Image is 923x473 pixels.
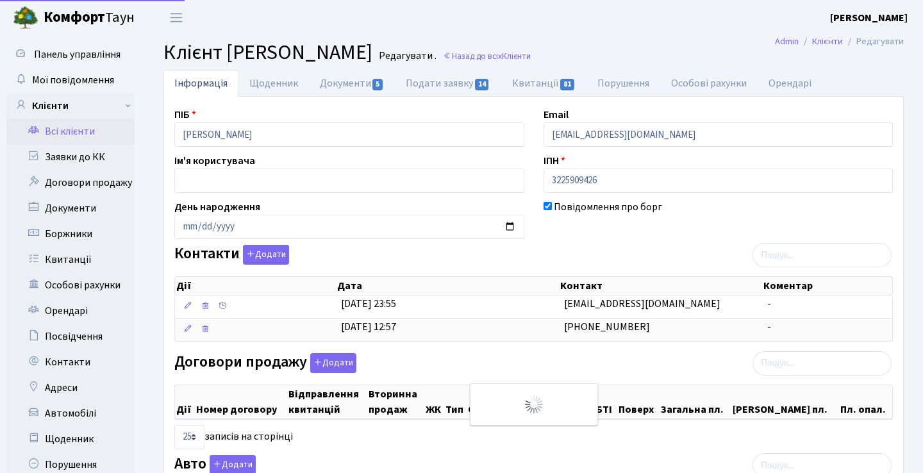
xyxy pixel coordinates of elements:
[6,144,135,170] a: Заявки до КК
[160,7,192,28] button: Переключити навігацію
[372,79,383,90] span: 5
[175,385,195,419] th: Дії
[243,245,289,265] button: Контакти
[174,353,356,373] label: Договори продажу
[424,385,444,419] th: ЖК
[238,70,309,97] a: Щоденник
[163,70,238,97] a: Інформація
[6,324,135,349] a: Посвідчення
[753,243,892,267] input: Пошук...
[163,38,372,67] span: Клієнт [PERSON_NAME]
[502,50,531,62] span: Клієнти
[762,277,892,295] th: Коментар
[544,153,565,169] label: ІПН
[6,349,135,375] a: Контакти
[6,401,135,426] a: Автомобілі
[617,385,659,419] th: Поверх
[175,277,336,295] th: Дії
[524,394,544,415] img: Обробка...
[830,10,908,26] a: [PERSON_NAME]
[660,385,732,419] th: Загальна пл.
[6,42,135,67] a: Панель управління
[767,320,771,334] span: -
[6,195,135,221] a: Документи
[195,385,287,419] th: Номер договору
[341,320,396,334] span: [DATE] 12:57
[174,153,255,169] label: Ім'я користувача
[307,351,356,373] a: Додати
[6,298,135,324] a: Орендарі
[341,297,396,311] span: [DATE] 23:55
[6,221,135,247] a: Боржники
[839,385,892,419] th: Пл. опал.
[6,375,135,401] a: Адреси
[767,297,771,311] span: -
[564,320,650,334] span: [PHONE_NUMBER]
[775,35,799,48] a: Admin
[467,385,506,419] th: Секція
[559,277,763,295] th: Контакт
[174,425,293,449] label: записів на сторінці
[174,425,204,449] select: записів на сторінці
[544,107,569,122] label: Email
[174,245,289,265] label: Контакти
[586,70,660,97] a: Порушення
[6,272,135,298] a: Особові рахунки
[843,35,904,49] li: Редагувати
[174,107,196,122] label: ПІБ
[564,297,720,311] span: [EMAIL_ADDRESS][DOMAIN_NAME]
[174,199,260,215] label: День народження
[13,5,38,31] img: logo.png
[6,119,135,144] a: Всі клієнти
[753,351,892,376] input: Пошук...
[34,47,121,62] span: Панель управління
[560,79,574,90] span: 81
[6,93,135,119] a: Клієнти
[501,70,586,97] a: Квитанції
[6,247,135,272] a: Квитанції
[758,70,822,97] a: Орендарі
[444,385,467,419] th: Тип
[6,170,135,195] a: Договори продажу
[6,426,135,452] a: Щоденник
[731,385,839,419] th: [PERSON_NAME] пл.
[660,70,758,97] a: Особові рахунки
[240,243,289,265] a: Додати
[830,11,908,25] b: [PERSON_NAME]
[376,50,437,62] small: Редагувати .
[44,7,135,29] span: Таун
[336,277,559,295] th: Дата
[554,199,662,215] label: Повідомлення про борг
[310,353,356,373] button: Договори продажу
[32,73,114,87] span: Мої повідомлення
[812,35,843,48] a: Клієнти
[395,70,501,97] a: Подати заявку
[6,67,135,93] a: Мої повідомлення
[756,28,923,55] nav: breadcrumb
[443,50,531,62] a: Назад до всіхКлієнти
[309,70,395,97] a: Документи
[475,79,489,90] span: 14
[287,385,368,419] th: Відправлення квитанцій
[367,385,424,419] th: Вторинна продаж
[44,7,105,28] b: Комфорт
